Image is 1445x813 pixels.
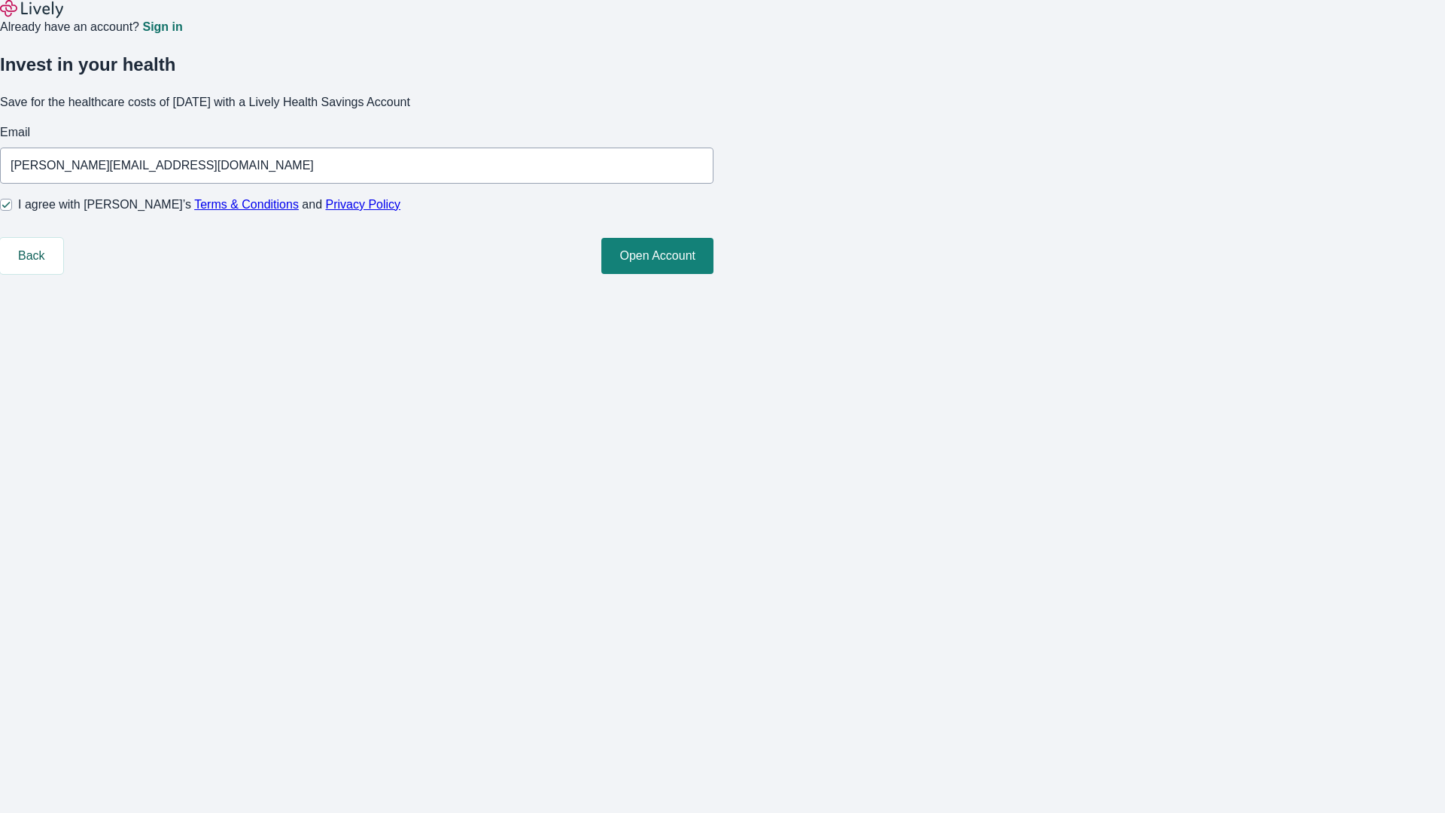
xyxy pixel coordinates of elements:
button: Open Account [601,238,713,274]
span: I agree with [PERSON_NAME]’s and [18,196,400,214]
a: Privacy Policy [326,198,401,211]
a: Terms & Conditions [194,198,299,211]
a: Sign in [142,21,182,33]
